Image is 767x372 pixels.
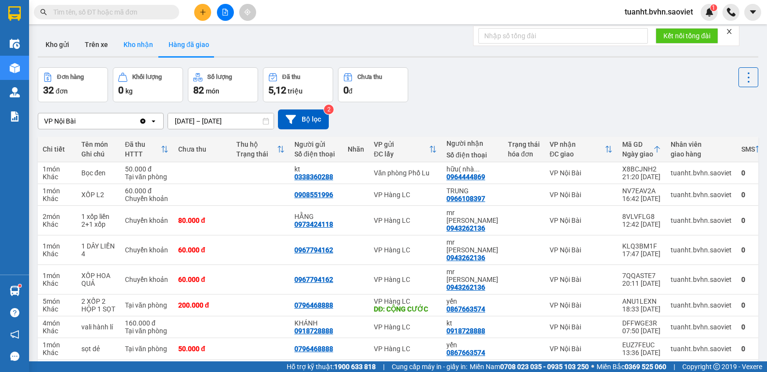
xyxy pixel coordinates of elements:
th: Toggle SortBy [120,137,173,162]
span: 0 [343,84,349,96]
span: message [10,352,19,361]
div: Chưa thu [357,74,382,80]
div: Trạng thái [508,140,540,148]
span: Cung cấp máy in - giấy in: [392,361,467,372]
div: X8BCJNH2 [622,165,661,173]
div: VP nhận [550,140,605,148]
span: kg [125,87,133,95]
span: | [383,361,384,372]
div: vali hành lí [81,323,115,331]
span: notification [10,330,19,339]
div: SMS [741,145,755,153]
div: yến [446,297,498,305]
div: 0943262136 [446,283,485,291]
strong: 0369 525 060 [625,363,666,371]
span: file-add [222,9,229,15]
div: 0796468888 [294,301,333,309]
div: Số điện thoại [446,151,498,159]
div: 0973424118 [294,220,333,228]
button: Bộ lọc [278,109,329,129]
strong: 0708 023 035 - 0935 103 250 [500,363,589,371]
div: 20:11 [DATE] [622,279,661,287]
div: yến [446,341,498,349]
div: 2 món [43,213,72,220]
div: Số lượng [207,74,232,80]
div: Chưa thu [178,145,227,153]
div: mr tạo [446,238,498,254]
div: 1 món [43,165,72,173]
button: plus [194,4,211,21]
div: 0 [741,301,763,309]
div: Số điện thoại [294,150,338,158]
div: Bọc đen [81,169,115,177]
div: 0967794162 [294,276,333,283]
div: KLQ3BM1F [622,242,661,250]
div: 0918728888 [294,327,333,335]
button: caret-down [744,4,761,21]
div: VP Hàng LC [374,191,437,199]
div: 8VLVFLG8 [622,213,661,220]
button: Chưa thu0đ [338,67,408,102]
div: kt [294,165,338,173]
span: đơn [56,87,68,95]
div: 17:47 [DATE] [622,250,661,258]
div: VP Nội Bài [550,169,613,177]
div: 1 món [43,242,72,250]
span: | [674,361,675,372]
div: ANU1LEXN [622,297,661,305]
div: VP gửi [374,140,429,148]
button: Kết nối tổng đài [656,28,718,44]
div: Khác [43,327,72,335]
div: mr tạo [446,268,498,283]
th: Toggle SortBy [231,137,290,162]
div: Khác [43,173,72,181]
button: Hàng đã giao [161,33,217,56]
div: 1 xốp liền 2+1 xốp [81,213,115,228]
span: Hỗ trợ kỹ thuật: [287,361,376,372]
span: aim [244,9,251,15]
div: HẰNG [294,213,338,220]
div: KHÁNH [294,319,338,327]
div: Thu hộ [236,140,277,148]
div: Tên món [81,140,115,148]
div: Người gửi [294,140,338,148]
button: Kho nhận [116,33,161,56]
div: 0 [741,169,763,177]
img: solution-icon [10,111,20,122]
div: VP Hàng LC [374,246,437,254]
div: 0943262136 [446,254,485,262]
div: 0943262136 [446,224,485,232]
span: 1 [712,4,715,11]
div: Khác [43,220,72,228]
span: copyright [713,363,720,370]
div: Đơn hàng [57,74,84,80]
div: kt [446,319,498,327]
div: 21:20 [DATE] [622,173,661,181]
div: 1 món [43,341,72,349]
div: 0867663574 [446,349,485,356]
div: sọt dẻ [81,345,115,353]
div: 0 [741,323,763,331]
span: Kết nối tổng đài [663,31,710,41]
div: 4 món [43,319,72,327]
div: Khác [43,250,72,258]
div: EUZ7FEUC [622,341,661,349]
div: VP Hàng LC [374,345,437,353]
div: 16:42 [DATE] [622,195,661,202]
div: 0908551996 [294,191,333,199]
div: Khác [43,279,72,287]
div: VP Nội Bài [550,217,613,224]
div: VP Nội Bài [550,246,613,254]
div: tuanht.bvhn.saoviet [671,246,732,254]
input: Nhập số tổng đài [478,28,648,44]
input: Tìm tên, số ĐT hoặc mã đơn [53,7,168,17]
span: Miền Nam [470,361,589,372]
span: ⚪️ [591,365,594,369]
div: 50.000 đ [125,165,169,173]
div: Nhân viên [671,140,732,148]
div: Văn phòng Phố Lu [374,169,437,177]
th: Toggle SortBy [369,137,442,162]
div: Tại văn phòng [125,327,169,335]
div: 12:42 [DATE] [622,220,661,228]
div: 18:33 [DATE] [622,305,661,313]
